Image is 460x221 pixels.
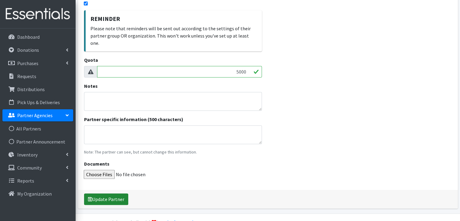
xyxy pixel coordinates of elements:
p: Partner Agencies [17,112,53,118]
a: Partner Announcement [2,136,73,148]
p: Note: The partner can see, but cannot change this information. [84,149,262,155]
p: Reports [17,178,34,184]
p: Donations [17,47,39,53]
a: Partner Agencies [2,109,73,121]
a: Purchases [2,57,73,69]
p: Dashboard [17,34,40,40]
p: Requests [17,73,36,79]
button: Update Partner [84,193,128,205]
p: Pick Ups & Deliveries [17,99,60,105]
a: Reports [2,175,73,187]
label: Notes [84,82,98,90]
a: Requests [2,70,73,82]
p: Purchases [17,60,38,66]
a: Inventory [2,149,73,161]
a: My Organization [2,188,73,200]
img: HumanEssentials [2,4,73,24]
a: Community [2,162,73,174]
a: Distributions [2,83,73,95]
p: My Organization [17,191,52,197]
label: Documents [84,160,109,167]
p: Inventory [17,152,38,158]
a: All Partners [2,123,73,135]
label: Partner specific information (500 characters) [84,116,183,123]
a: Pick Ups & Deliveries [2,96,73,108]
h5: Reminder [90,15,257,22]
label: Quota [84,56,98,64]
p: Community [17,165,42,171]
p: Distributions [17,86,45,92]
p: Please note that reminders will be sent out according to the settings of their partner group OR o... [90,25,257,47]
a: Donations [2,44,73,56]
a: Dashboard [2,31,73,43]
